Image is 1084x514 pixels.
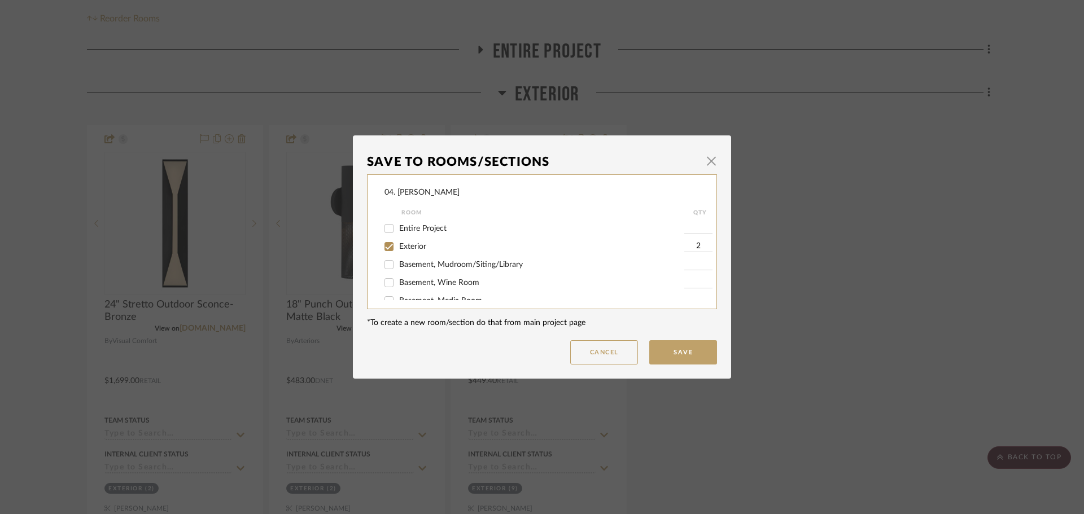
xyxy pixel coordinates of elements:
[570,340,638,364] button: Cancel
[649,340,717,364] button: Save
[399,225,447,232] span: Entire Project
[399,297,482,305] span: Basement, Media Room
[399,261,523,269] span: Basement, Mudroom/Siting/Library
[367,317,717,329] div: *To create a new room/section do that from main project page
[367,150,700,174] div: Save To Rooms/Sections
[401,206,684,219] div: Room
[399,243,426,251] span: Exterior
[700,150,723,172] button: Close
[367,150,717,174] dialog-header: Save To Rooms/Sections
[684,206,715,219] div: QTY
[399,279,479,287] span: Basement, Wine Room
[384,187,460,199] div: 04. [PERSON_NAME]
